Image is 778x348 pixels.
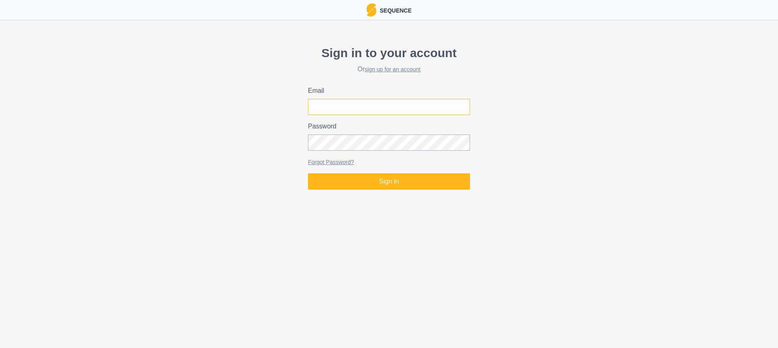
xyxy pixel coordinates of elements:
[376,5,412,15] p: Sequence
[365,66,421,73] a: sign up for an account
[308,86,465,96] label: Email
[366,3,376,17] img: Logo
[308,173,470,190] button: Sign in
[308,44,470,62] p: Sign in to your account
[308,159,354,165] a: Forgot Password?
[308,65,470,73] h2: Or
[366,3,412,17] a: LogoSequence
[308,122,465,131] label: Password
